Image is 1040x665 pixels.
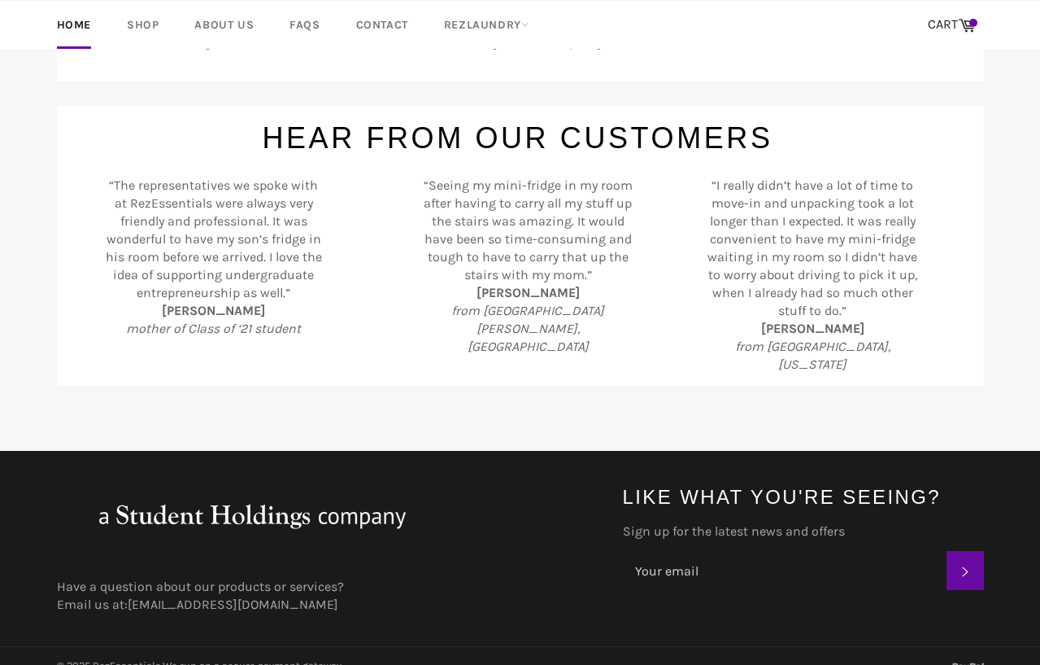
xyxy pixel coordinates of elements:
b: [PERSON_NAME] [162,303,265,318]
a: About Us [178,1,270,49]
i: from [GEOGRAPHIC_DATA], [US_STATE] [735,339,890,372]
b: [PERSON_NAME] [476,285,580,300]
i: from [GEOGRAPHIC_DATA][PERSON_NAME], [GEOGRAPHIC_DATA] [451,303,604,354]
b: [PERSON_NAME] [761,321,864,336]
a: [EMAIL_ADDRESS][DOMAIN_NAME] [128,597,338,612]
h4: Like what you're seeing? [623,483,984,510]
a: Contact [340,1,424,49]
div: Have a question about our products or services? Email us at: [41,578,607,614]
h1: Hear From Our Customers [41,106,984,159]
img: aStudentHoldingsNFPcompany_large.png [57,483,447,549]
a: Home [41,1,107,49]
div: “Seeing my mini-fridge in my room after having to carry all my stuff up the stairs was amazing. I... [401,177,639,374]
a: Shop [111,1,175,49]
input: Your email [623,551,946,590]
a: FAQs [273,1,336,49]
div: “I really didn’t have a lot of time to move-in and unpacking took a lot longer than I expected. I... [685,177,924,374]
a: CART [920,8,984,42]
a: RezLaundry [428,1,545,49]
i: mother of Class of ‘21 student [126,321,301,336]
div: “The representatives we spoke with at RezEssentials were always very friendly and professional. I... [86,177,324,356]
label: Sign up for the latest news and offers [623,523,984,540]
